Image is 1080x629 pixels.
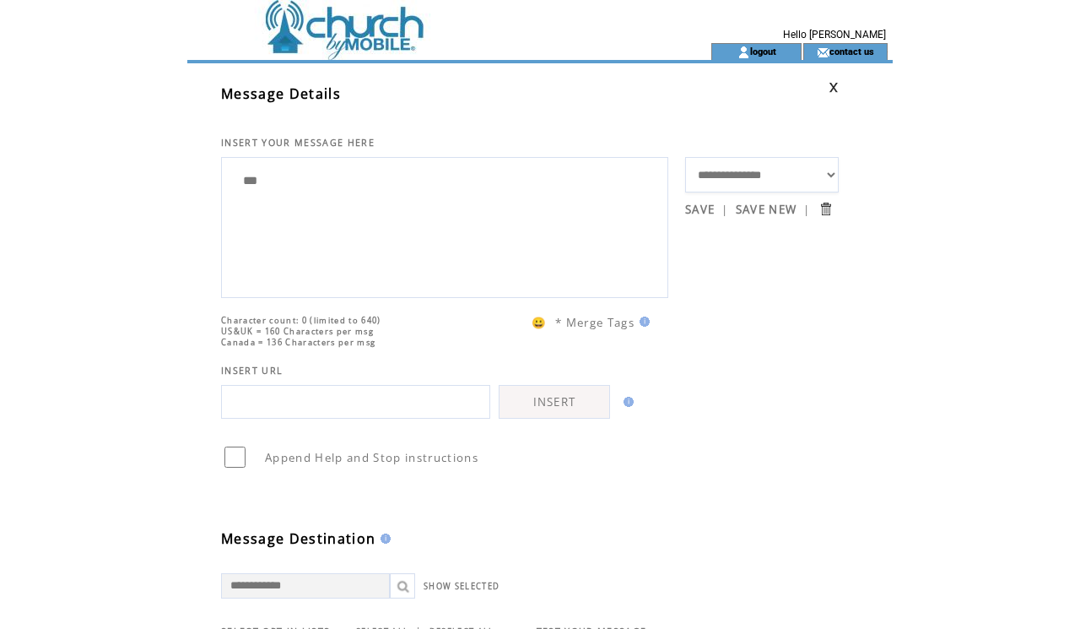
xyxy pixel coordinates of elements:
input: Submit [818,201,834,217]
span: * Merge Tags [555,315,634,330]
span: | [721,202,728,217]
span: Append Help and Stop instructions [265,450,478,465]
img: contact_us_icon.gif [817,46,829,59]
span: Character count: 0 (limited to 640) [221,315,381,326]
span: 😀 [532,315,547,330]
img: account_icon.gif [737,46,750,59]
a: SHOW SELECTED [424,581,499,592]
a: INSERT [499,385,610,419]
span: Hello [PERSON_NAME] [783,29,886,41]
a: SAVE NEW [736,202,797,217]
span: Message Details [221,84,341,103]
a: contact us [829,46,874,57]
img: help.gif [634,317,650,327]
span: Canada = 136 Characters per msg [221,337,375,348]
span: US&UK = 160 Characters per msg [221,326,374,337]
span: Message Destination [221,529,375,548]
a: SAVE [685,202,715,217]
img: help.gif [618,397,634,407]
a: logout [750,46,776,57]
img: help.gif [375,534,391,544]
span: INSERT YOUR MESSAGE HERE [221,137,375,149]
span: | [803,202,810,217]
span: INSERT URL [221,365,283,377]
